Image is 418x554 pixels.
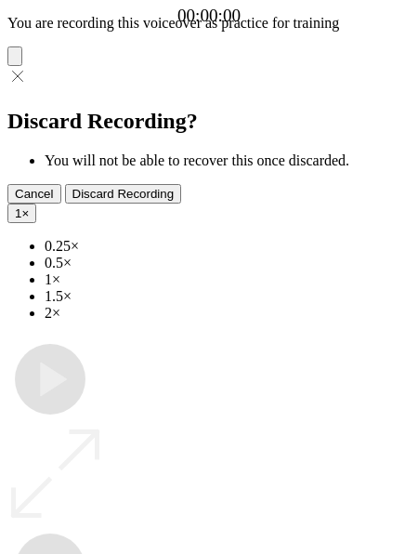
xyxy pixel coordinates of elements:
h2: Discard Recording? [7,109,411,134]
li: 1× [45,271,411,288]
li: 1.5× [45,288,411,305]
li: 2× [45,305,411,322]
p: You are recording this voiceover as practice for training [7,15,411,32]
span: 1 [15,206,21,220]
button: Discard Recording [65,184,182,204]
button: 1× [7,204,36,223]
button: Cancel [7,184,61,204]
li: 0.25× [45,238,411,255]
li: You will not be able to recover this once discarded. [45,152,411,169]
a: 00:00:00 [177,6,241,26]
li: 0.5× [45,255,411,271]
